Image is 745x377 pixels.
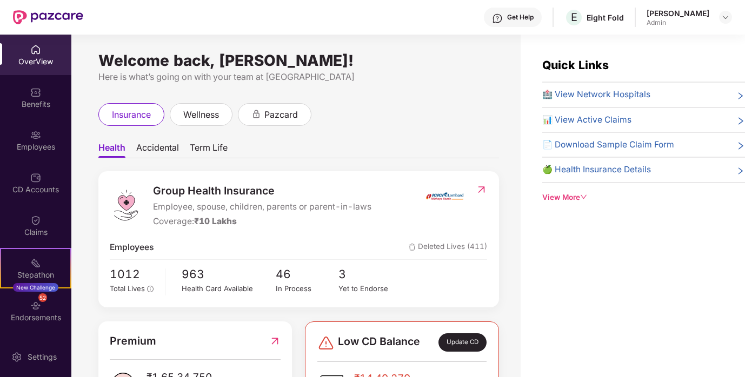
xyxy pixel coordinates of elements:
[194,216,237,226] span: ₹10 Lakhs
[30,215,41,226] img: svg+xml;base64,PHN2ZyBpZD0iQ2xhaW0iIHhtbG5zPSJodHRwOi8vd3d3LnczLm9yZy8yMDAwL3N2ZyIgd2lkdGg9IjIwIi...
[409,244,416,251] img: deleteIcon
[110,284,145,293] span: Total Lives
[136,142,179,158] span: Accidental
[153,183,371,199] span: Group Health Insurance
[24,352,60,362] div: Settings
[587,12,624,23] div: Eight Fold
[542,58,609,72] span: Quick Links
[542,163,651,176] span: 🍏 Health Insurance Details
[98,142,125,158] span: Health
[38,293,47,302] div: 52
[153,215,371,228] div: Coverage:
[438,333,487,352] div: Update CD
[110,265,157,283] span: 1012
[338,283,401,294] div: Yet to Endorse
[110,189,142,221] img: logo
[98,70,499,84] div: Here is what’s going on with your team at [GEOGRAPHIC_DATA]
[30,87,41,98] img: svg+xml;base64,PHN2ZyBpZD0iQmVuZWZpdHMiIHhtbG5zPSJodHRwOi8vd3d3LnczLm9yZy8yMDAwL3N2ZyIgd2lkdGg9Ij...
[182,265,276,283] span: 963
[11,352,22,362] img: svg+xml;base64,PHN2ZyBpZD0iU2V0dGluZy0yMHgyMCIgeG1sbnM9Imh0dHA6Ly93d3cudzMub3JnLzIwMDAvc3ZnIiB3aW...
[269,333,281,349] img: RedirectIcon
[507,13,534,22] div: Get Help
[580,193,588,201] span: down
[736,140,745,151] span: right
[13,10,83,24] img: New Pazcare Logo
[647,18,709,27] div: Admin
[736,90,745,101] span: right
[30,258,41,268] img: svg+xml;base64,PHN2ZyB4bWxucz0iaHR0cDovL3d3dy53My5vcmcvMjAwMC9zdmciIHdpZHRoPSIyMSIgaGVpZ2h0PSIyMC...
[571,11,577,24] span: E
[409,241,487,254] span: Deleted Lives (411)
[98,56,499,65] div: Welcome back, [PERSON_NAME]!
[721,13,730,22] img: svg+xml;base64,PHN2ZyBpZD0iRHJvcGRvd24tMzJ4MzIiIHhtbG5zPSJodHRwOi8vd3d3LnczLm9yZy8yMDAwL3N2ZyIgd2...
[1,270,70,280] div: Stepathon
[30,300,41,311] img: svg+xml;base64,PHN2ZyBpZD0iRW5kb3JzZW1lbnRzIiB4bWxucz0iaHR0cDovL3d3dy53My5vcmcvMjAwMC9zdmciIHdpZH...
[542,88,650,101] span: 🏥 View Network Hospitals
[647,8,709,18] div: [PERSON_NAME]
[182,283,276,294] div: Health Card Available
[542,192,745,203] div: View More
[338,333,420,352] span: Low CD Balance
[13,283,58,292] div: New Challenge
[183,108,219,122] span: wellness
[542,113,631,126] span: 📊 View Active Claims
[147,286,154,292] span: info-circle
[110,241,154,254] span: Employees
[338,265,401,283] span: 3
[264,108,298,122] span: pazcard
[112,108,151,122] span: insurance
[736,165,745,176] span: right
[110,333,156,349] span: Premium
[736,116,745,126] span: right
[30,130,41,140] img: svg+xml;base64,PHN2ZyBpZD0iRW1wbG95ZWVzIiB4bWxucz0iaHR0cDovL3d3dy53My5vcmcvMjAwMC9zdmciIHdpZHRoPS...
[492,13,503,24] img: svg+xml;base64,PHN2ZyBpZD0iSGVscC0zMngzMiIgeG1sbnM9Imh0dHA6Ly93d3cudzMub3JnLzIwMDAvc3ZnIiB3aWR0aD...
[424,183,465,210] img: insurerIcon
[276,265,338,283] span: 46
[317,334,335,352] img: svg+xml;base64,PHN2ZyBpZD0iRGFuZ2VyLTMyeDMyIiB4bWxucz0iaHR0cDovL3d3dy53My5vcmcvMjAwMC9zdmciIHdpZH...
[476,184,487,195] img: RedirectIcon
[30,172,41,183] img: svg+xml;base64,PHN2ZyBpZD0iQ0RfQWNjb3VudHMiIGRhdGEtbmFtZT0iQ0QgQWNjb3VudHMiIHhtbG5zPSJodHRwOi8vd3...
[153,200,371,213] span: Employee, spouse, children, parents or parent-in-laws
[190,142,228,158] span: Term Life
[251,109,261,119] div: animation
[30,44,41,55] img: svg+xml;base64,PHN2ZyBpZD0iSG9tZSIgeG1sbnM9Imh0dHA6Ly93d3cudzMub3JnLzIwMDAvc3ZnIiB3aWR0aD0iMjAiIG...
[276,283,338,294] div: In Process
[542,138,674,151] span: 📄 Download Sample Claim Form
